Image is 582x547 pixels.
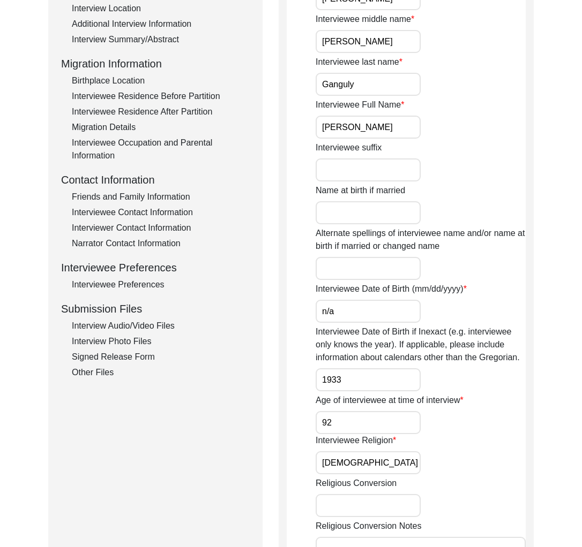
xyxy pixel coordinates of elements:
[316,98,404,111] label: Interviewee Full Name
[72,351,250,363] div: Signed Release Form
[72,2,250,15] div: Interview Location
[316,283,467,295] label: Interviewee Date of Birth (mm/dd/yyyy)
[72,18,250,31] div: Additional Interview Information
[316,227,526,253] label: Alternate spellings of interviewee name and/or name at birth if married or changed name
[72,320,250,332] div: Interview Audio/Video Files
[72,105,250,118] div: Interviewee Residence After Partition
[72,278,250,291] div: Interviewee Preferences
[61,172,250,188] div: Contact Information
[316,434,396,447] label: Interviewee Religion
[72,136,250,162] div: Interviewee Occupation and Parental Information
[316,13,414,26] label: Interviewee middle name
[72,206,250,219] div: Interviewee Contact Information
[316,477,397,490] label: Religious Conversion
[316,141,382,154] label: Interviewee suffix
[72,335,250,348] div: Interview Photo Files
[316,56,402,69] label: Interviewee last name
[61,56,250,72] div: Migration Information
[316,325,526,364] label: Interviewee Date of Birth if Inexact (e.g. interviewee only knows the year). If applicable, pleas...
[316,520,421,533] label: Religious Conversion Notes
[72,191,250,203] div: Friends and Family Information
[72,90,250,103] div: Interviewee Residence Before Partition
[61,301,250,317] div: Submission Files
[316,184,405,197] label: Name at birth if married
[72,121,250,134] div: Migration Details
[72,366,250,379] div: Other Files
[72,222,250,234] div: Interviewer Contact Information
[72,33,250,46] div: Interview Summary/Abstract
[61,260,250,276] div: Interviewee Preferences
[72,74,250,87] div: Birthplace Location
[316,394,464,407] label: Age of interviewee at time of interview
[72,237,250,250] div: Narrator Contact Information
